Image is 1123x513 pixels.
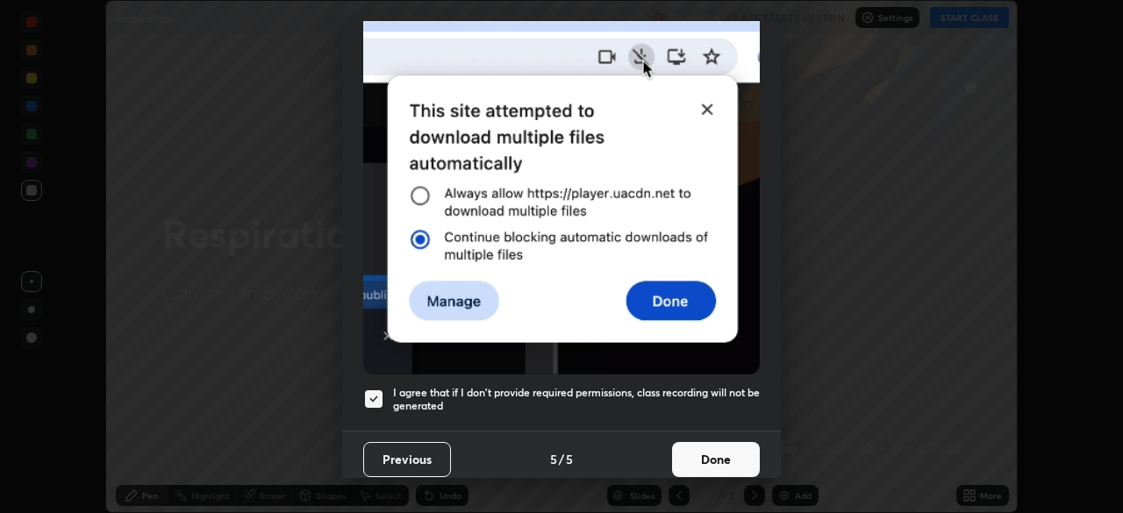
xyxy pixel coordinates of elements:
[393,386,760,413] h5: I agree that if I don't provide required permissions, class recording will not be generated
[559,450,564,468] h4: /
[566,450,573,468] h4: 5
[550,450,557,468] h4: 5
[672,442,760,477] button: Done
[363,442,451,477] button: Previous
